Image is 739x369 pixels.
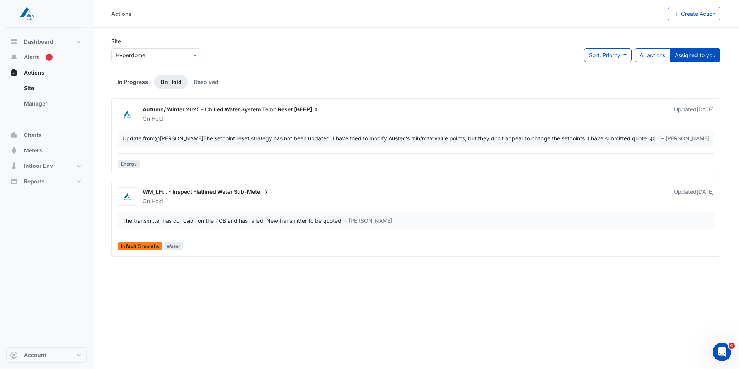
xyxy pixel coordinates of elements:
[6,127,87,143] button: Charts
[24,131,42,139] span: Charts
[111,10,132,18] div: Actions
[188,75,225,89] a: Resolved
[6,347,87,363] button: Account
[118,111,136,118] img: Airmaster Australia
[584,48,632,62] button: Sort: Priority
[10,38,18,46] app-icon: Dashboard
[24,178,45,185] span: Reports
[10,69,18,77] app-icon: Actions
[46,54,53,61] div: Tooltip anchor
[18,96,87,111] a: Manager
[24,53,40,61] span: Alerts
[155,135,203,142] span: gstevens@airmaster.com.au [Airmaster Australia]
[6,174,87,189] button: Reports
[6,158,87,174] button: Indoor Env
[118,160,140,168] span: Energy
[674,106,714,123] div: Updated
[294,106,320,113] span: [BEEP]
[24,351,46,359] span: Account
[9,6,44,22] img: Company Logo
[10,162,18,170] app-icon: Indoor Env
[138,244,159,249] span: 5 months
[143,106,293,113] span: Autumn/ Winter 2025 - Chilled Water System Temp Reset
[10,131,18,139] app-icon: Charts
[164,242,184,250] span: Water
[123,134,709,142] div: …
[24,147,43,154] span: Meters
[6,34,87,50] button: Dashboard
[154,75,188,89] a: On Hold
[668,7,721,20] button: Create Action
[729,343,735,349] span: 4
[143,188,233,195] span: WM_LH... - Inspect Flatlined Water
[589,52,620,58] span: Sort: Priority
[6,143,87,158] button: Meters
[6,80,87,114] div: Actions
[681,10,715,17] span: Create Action
[661,134,709,142] span: – [PERSON_NAME]
[10,53,18,61] app-icon: Alerts
[674,188,714,205] div: Updated
[6,65,87,80] button: Actions
[118,193,136,201] img: Airmaster Australia
[635,48,670,62] button: All actions
[10,147,18,154] app-icon: Meters
[24,69,44,77] span: Actions
[143,115,163,122] span: On Hold
[10,178,18,185] app-icon: Reports
[24,162,53,170] span: Indoor Env
[696,106,714,113] span: Wed 06-Aug-2025 13:25 AEST
[234,188,270,196] span: Sub-Meter
[344,217,392,225] span: – [PERSON_NAME]
[123,217,343,225] div: The transmitter has corrosion on the PCB and has failed. New transmitter to be quoted.
[18,80,87,96] a: Site
[24,38,53,46] span: Dashboard
[143,198,163,204] span: On Hold
[696,188,714,195] span: Wed 07-May-2025 10:52 AEST
[670,48,720,62] button: Assigned to you
[6,50,87,65] button: Alerts
[118,242,162,250] span: In fault
[111,37,121,45] label: Site
[713,343,731,361] iframe: Intercom live chat
[123,134,655,142] div: Update from The setpoint reset strategy has not been updated. I have tried to modify Austec's min...
[111,75,154,89] a: In Progress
